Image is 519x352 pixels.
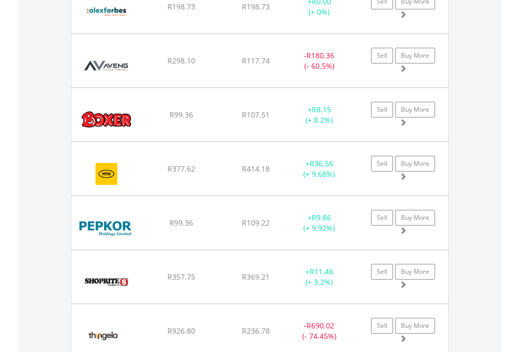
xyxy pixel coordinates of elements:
[306,321,334,330] span: R690.02
[306,50,334,60] span: R180.36
[77,101,137,138] img: EQU.ZA.BOX.png
[371,156,393,172] a: Sell
[77,155,137,193] img: EQU.ZA.MTN.png
[167,326,195,336] span: R926.80
[395,102,435,118] a: Buy More
[242,164,270,174] span: R414.18
[395,264,435,280] a: Buy More
[395,48,435,63] a: Buy More
[395,210,435,226] a: Buy More
[170,110,193,120] span: R99.36
[312,104,331,114] span: R8.15
[371,318,393,334] a: Sell
[371,264,393,280] a: Sell
[371,210,393,226] a: Sell
[167,2,195,12] span: R198.73
[167,272,195,282] span: R357.75
[170,218,193,228] span: R99.36
[310,158,333,168] span: R36.56
[242,218,270,228] span: R109.22
[287,212,352,233] div: + (+ 9.92%)
[312,212,331,222] span: R9.86
[77,47,136,84] img: EQU.ZA.AEG.png
[371,48,393,63] a: Sell
[287,104,352,125] div: + (+ 8.2%)
[371,102,393,118] a: Sell
[395,318,435,334] a: Buy More
[287,158,352,179] div: + (+ 9.68%)
[287,321,352,342] div: - (- 74.45%)
[77,209,136,247] img: EQU.ZA.PPH.png
[242,326,270,336] span: R236.78
[395,156,435,172] a: Buy More
[167,56,195,66] span: R298.10
[287,266,352,287] div: + (+ 3.2%)
[77,263,136,301] img: EQU.ZA.SHP.png
[242,56,270,66] span: R117.74
[242,110,270,120] span: R107.51
[167,164,195,174] span: R377.62
[242,272,270,282] span: R369.21
[287,50,352,71] div: - (- 60.5%)
[242,2,270,12] span: R198.73
[310,266,333,276] span: R11.46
